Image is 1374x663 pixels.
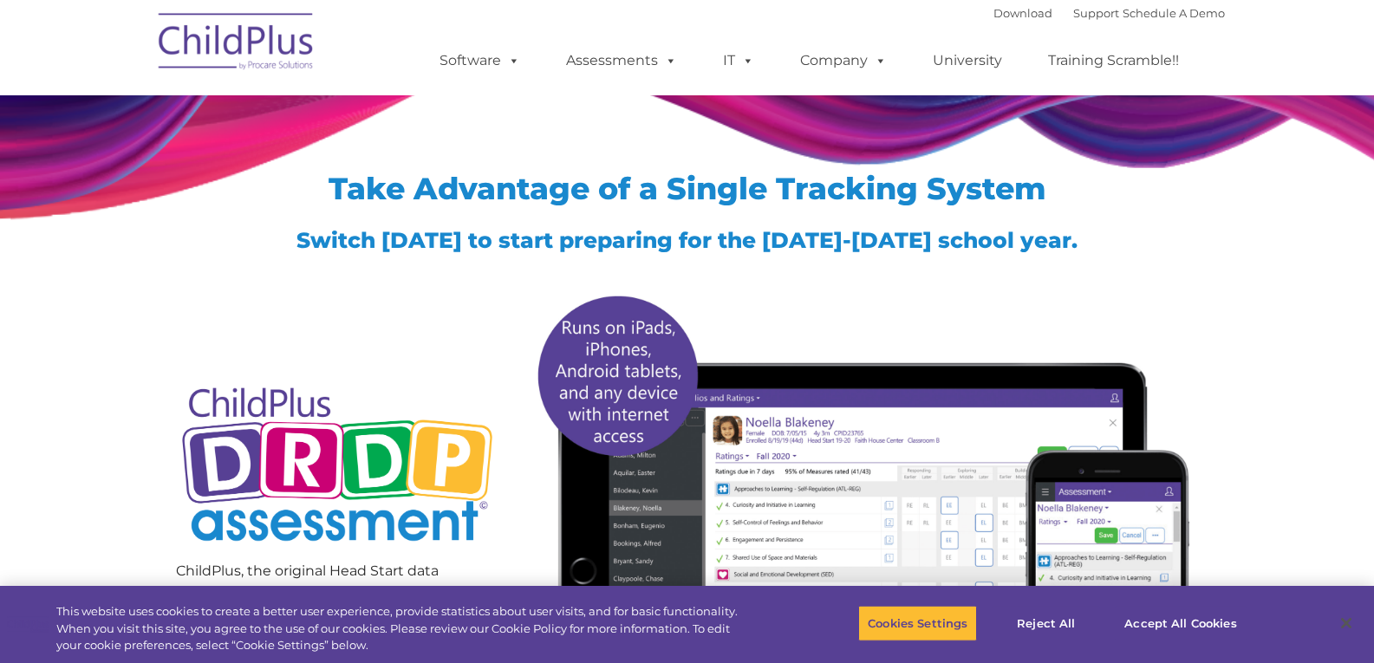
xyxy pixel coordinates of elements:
[176,562,477,662] span: ChildPlus, the original Head Start data management software, has combined with the nationally-ren...
[1327,604,1365,642] button: Close
[1031,43,1196,78] a: Training Scramble!!
[150,1,323,88] img: ChildPlus by Procare Solutions
[915,43,1019,78] a: University
[329,170,1046,207] span: Take Advantage of a Single Tracking System
[56,603,756,654] div: This website uses cookies to create a better user experience, provide statistics about user visit...
[422,43,537,78] a: Software
[993,6,1052,20] a: Download
[296,227,1078,253] span: Switch [DATE] to start preparing for the [DATE]-[DATE] school year.
[992,605,1100,641] button: Reject All
[993,6,1225,20] font: |
[706,43,772,78] a: IT
[1115,605,1246,641] button: Accept All Cookies
[858,605,977,641] button: Cookies Settings
[783,43,904,78] a: Company
[1123,6,1225,20] a: Schedule A Demo
[1073,6,1119,20] a: Support
[176,368,499,565] img: Copyright - DRDP Logo
[549,43,694,78] a: Assessments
